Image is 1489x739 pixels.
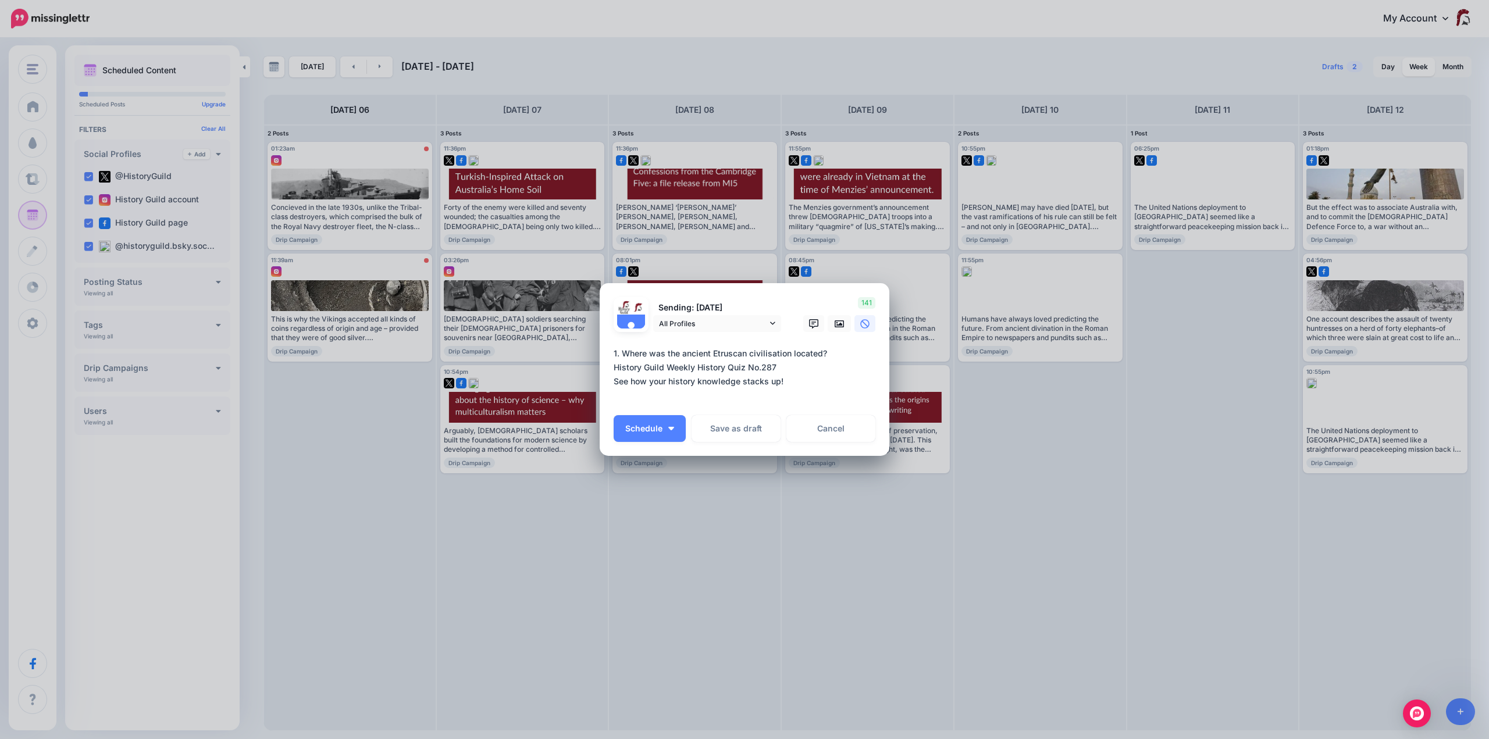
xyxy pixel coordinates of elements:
span: All Profiles [659,317,767,330]
button: Save as draft [692,415,781,442]
img: arrow-down-white.png [668,427,674,430]
p: Sending: [DATE] [653,301,781,315]
a: All Profiles [653,315,781,332]
button: Schedule [614,415,686,442]
span: 141 [858,297,875,309]
div: 1. Where was the ancient Etruscan civilisation located? History Guild Weekly History Quiz No.287 ... [614,347,881,388]
span: Schedule [625,424,662,433]
img: user_default_image.png [617,315,645,342]
img: 107731654_100216411778643_5832032346804107827_n-bsa91741.jpg [617,301,631,315]
div: Open Intercom Messenger [1403,699,1431,727]
a: Cancel [786,415,875,442]
img: Hu3l9d_N-52559.jpg [631,301,645,315]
